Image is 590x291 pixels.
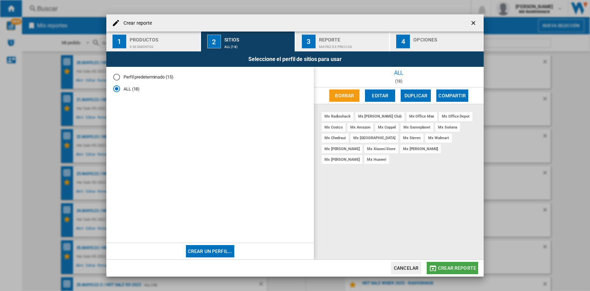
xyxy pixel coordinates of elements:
[467,16,481,30] button: getI18NText('BUTTONS.CLOSE_DIALOG')
[413,34,481,41] div: Opciones
[364,145,398,153] div: mx xiaomi store
[436,89,468,102] button: Compartir
[207,35,221,48] div: 2
[438,265,476,271] span: Crear reporte
[329,89,359,102] button: Borrar
[186,245,235,257] button: Crear un perfil...
[400,134,423,142] div: mx steren
[439,112,472,121] div: mx office depot
[322,123,345,132] div: mx costco
[401,123,433,132] div: mx gameplanet
[113,35,126,48] div: 1
[364,155,389,164] div: mx huawei
[391,262,421,274] button: Cancelar
[425,134,452,142] div: mx walmart
[224,34,292,41] div: Sitios
[302,35,316,48] div: 3
[347,123,373,132] div: mx amazon
[322,134,349,142] div: mx chedraui
[201,32,295,51] button: 2 Sitios ALL (18)
[113,86,307,92] md-radio-button: ALL (18)
[351,134,398,142] div: mx [GEOGRAPHIC_DATA]
[113,74,307,80] md-radio-button: Perfil predeterminado (15)
[355,112,404,121] div: mx [PERSON_NAME] club
[365,89,395,102] button: Editar
[314,79,484,84] div: (18)
[224,41,292,49] div: ALL (18)
[322,112,353,121] div: mx radioshack
[106,32,201,51] button: 1 Productos 9 segmentos
[314,67,484,79] div: ALL
[322,145,362,153] div: mx [PERSON_NAME]
[130,34,197,41] div: Productos
[401,89,431,102] button: Duplicar
[406,112,437,121] div: mx office max
[435,123,460,132] div: mx soriana
[322,155,362,164] div: mx [PERSON_NAME]
[427,262,478,274] button: Crear reporte
[400,145,441,153] div: mx [PERSON_NAME]
[130,41,197,49] div: 9 segmentos
[120,20,152,27] h4: Crear reporte
[375,123,399,132] div: mx coppel
[319,41,387,49] div: Matriz de precios
[296,32,390,51] button: 3 Reporte Matriz de precios
[470,20,478,28] ng-md-icon: getI18NText('BUTTONS.CLOSE_DIALOG')
[390,32,484,51] button: 4 Opciones
[106,51,484,67] div: Seleccione el perfil de sitios para usar
[319,34,387,41] div: Reporte
[396,35,410,48] div: 4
